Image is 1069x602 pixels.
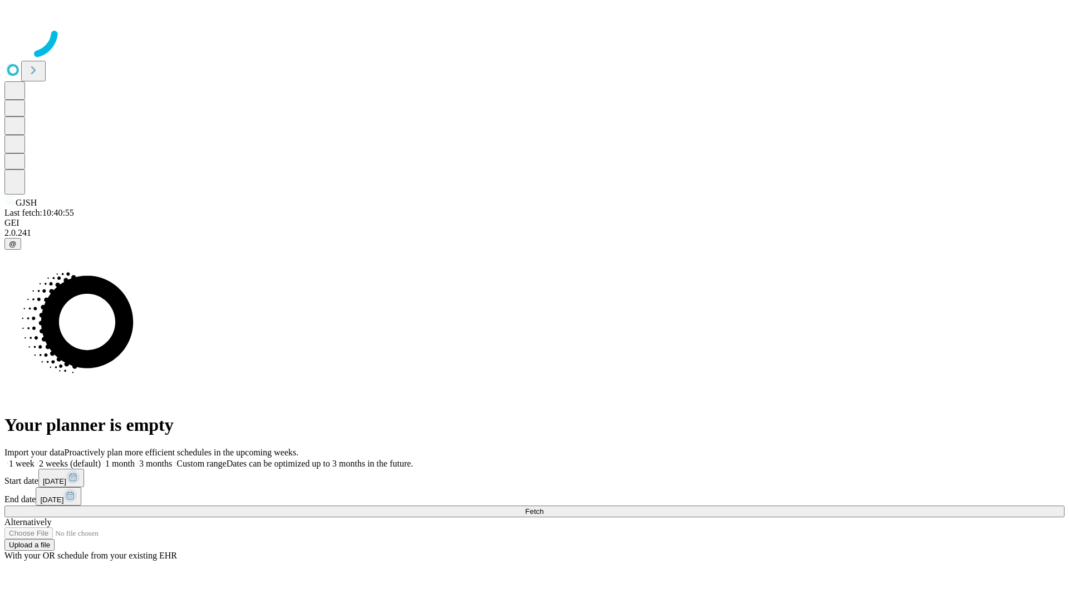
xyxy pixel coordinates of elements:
[4,487,1065,506] div: End date
[4,506,1065,517] button: Fetch
[105,459,135,468] span: 1 month
[227,459,413,468] span: Dates can be optimized up to 3 months in the future.
[4,228,1065,238] div: 2.0.241
[39,459,101,468] span: 2 weeks (default)
[38,469,84,487] button: [DATE]
[4,415,1065,435] h1: Your planner is empty
[65,448,298,457] span: Proactively plan more efficient schedules in the upcoming weeks.
[9,459,35,468] span: 1 week
[139,459,172,468] span: 3 months
[9,240,17,248] span: @
[525,507,543,516] span: Fetch
[4,448,65,457] span: Import your data
[176,459,226,468] span: Custom range
[40,496,63,504] span: [DATE]
[4,539,55,551] button: Upload a file
[36,487,81,506] button: [DATE]
[4,218,1065,228] div: GEI
[4,551,177,560] span: With your OR schedule from your existing EHR
[4,208,74,217] span: Last fetch: 10:40:55
[43,477,66,486] span: [DATE]
[16,198,37,207] span: GJSH
[4,469,1065,487] div: Start date
[4,238,21,250] button: @
[4,517,51,527] span: Alternatively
